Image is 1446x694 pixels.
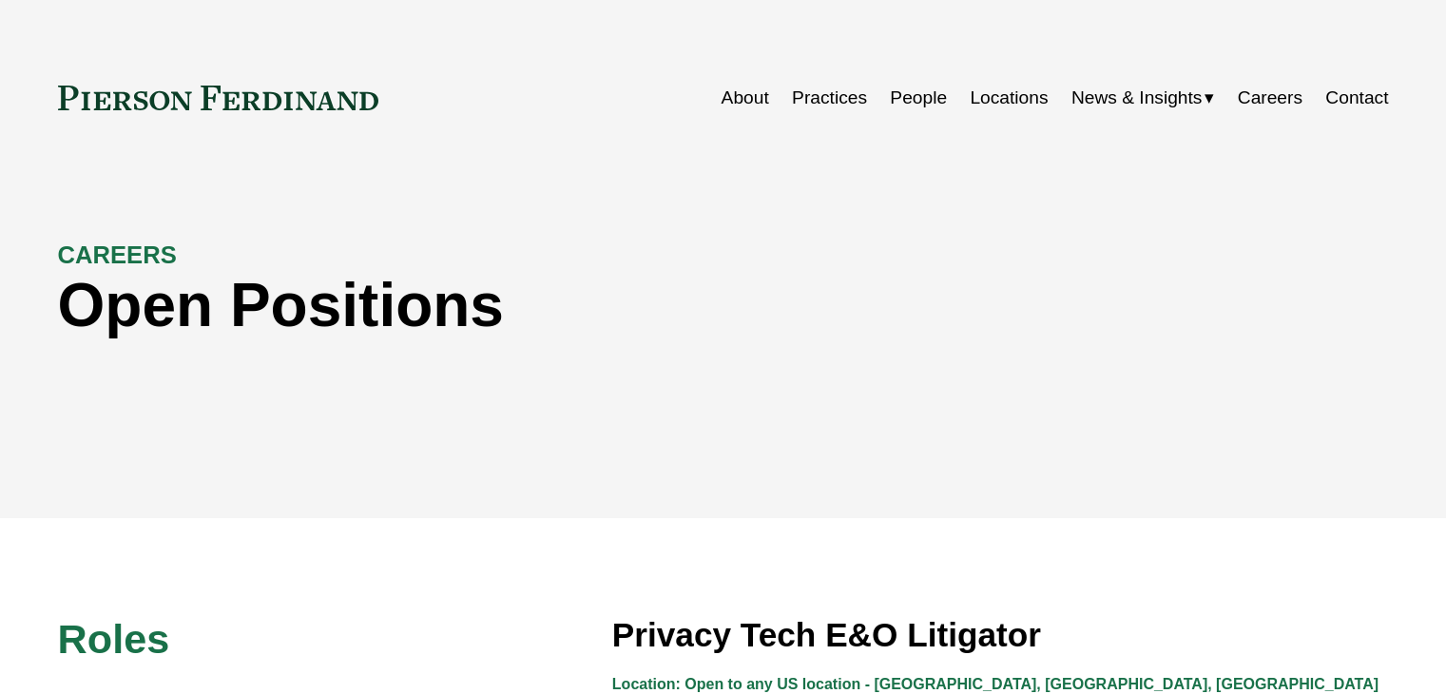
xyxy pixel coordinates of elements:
[1071,82,1203,115] span: News & Insights
[612,614,1389,656] h3: Privacy Tech E&O Litigator
[722,80,769,116] a: About
[58,271,1056,340] h1: Open Positions
[1325,80,1388,116] a: Contact
[792,80,867,116] a: Practices
[58,616,170,662] span: Roles
[970,80,1048,116] a: Locations
[1071,80,1215,116] a: folder dropdown
[890,80,947,116] a: People
[1238,80,1302,116] a: Careers
[58,241,177,268] strong: CAREERS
